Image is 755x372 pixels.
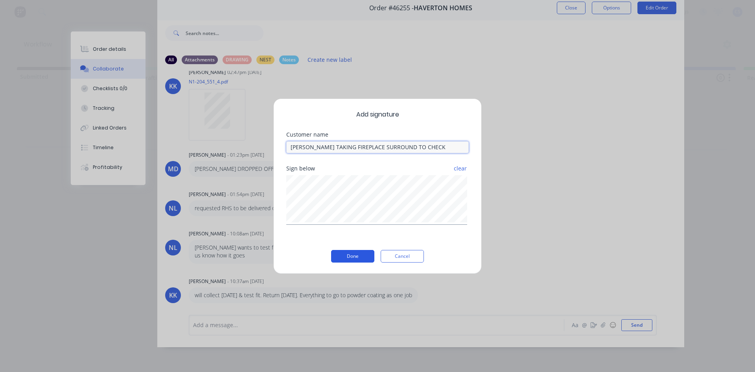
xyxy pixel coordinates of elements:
[286,132,469,137] div: Customer name
[286,110,469,119] span: Add signature
[331,250,374,263] button: Done
[286,141,469,153] input: Enter customer name
[453,161,467,176] button: clear
[286,166,469,171] div: Sign below
[381,250,424,263] button: Cancel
